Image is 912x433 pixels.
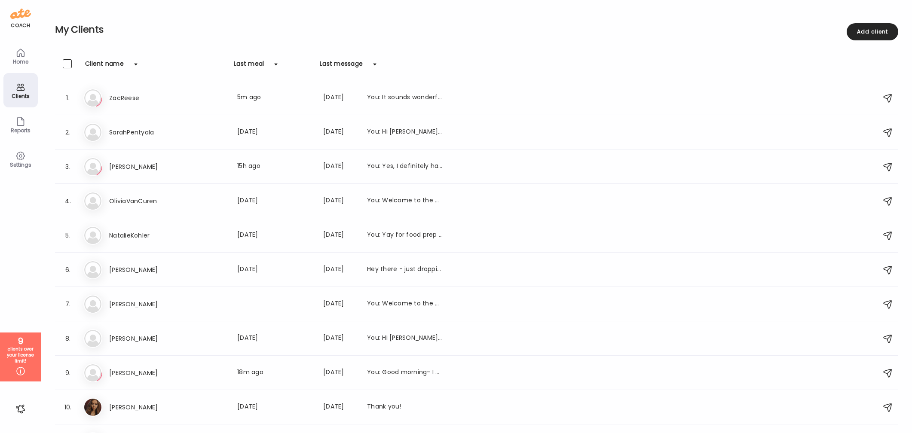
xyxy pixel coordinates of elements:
div: [DATE] [323,402,357,412]
div: You: It sounds wonderful Zac! How do you feel about your food choices looking back on the week? W... [367,93,443,103]
div: You: Hi [PERSON_NAME], how do you feel like you've been doing with the dietary adjustments over t... [367,127,443,137]
div: clients over your license limit! [3,346,38,364]
div: 10. [63,402,73,412]
h2: My Clients [55,23,898,36]
div: 2. [63,127,73,137]
div: 9 [3,336,38,346]
div: You: Welcome to the App, great job! I look forward to seeing your photos. When you get a chance p... [367,299,443,309]
div: [DATE] [237,196,313,206]
div: [DATE] [323,368,357,378]
div: 7. [63,299,73,309]
div: 5m ago [237,93,313,103]
div: Clients [5,93,36,99]
h3: [PERSON_NAME] [109,299,185,309]
h3: [PERSON_NAME] [109,368,185,378]
div: Hey there - just dropping a note to say that I’m feeling like I’m wavering in my discipline a bit... [367,265,443,275]
div: 1. [63,93,73,103]
div: [DATE] [323,230,357,241]
div: Last message [320,59,363,73]
div: 15h ago [237,162,313,172]
div: coach [11,22,30,29]
div: Reports [5,128,36,133]
h3: [PERSON_NAME] [109,162,185,172]
div: [DATE] [237,230,313,241]
div: [DATE] [323,127,357,137]
div: [DATE] [323,333,357,344]
div: Home [5,59,36,64]
div: Settings [5,162,36,168]
div: [DATE] [237,265,313,275]
div: 4. [63,196,73,206]
div: 6. [63,265,73,275]
div: Client name [85,59,124,73]
div: [DATE] [237,402,313,412]
div: Add client [847,23,898,40]
div: 9. [63,368,73,378]
div: [DATE] [323,196,357,206]
div: Thank you! [367,402,443,412]
h3: SarahPentyala [109,127,185,137]
h3: NatalieKohler [109,230,185,241]
div: You: Welcome to the App [PERSON_NAME]! I can see your photos :) [367,196,443,206]
h3: [PERSON_NAME] [109,333,185,344]
div: 5. [63,230,73,241]
h3: [PERSON_NAME] [109,265,185,275]
div: [DATE] [237,333,313,344]
div: You: Yay for food prep -- HAHA thank you for the warning :) [367,230,443,241]
h3: OliviaVanCuren [109,196,185,206]
div: Last meal [234,59,264,73]
div: [DATE] [237,127,313,137]
div: [DATE] [323,265,357,275]
div: 18m ago [237,368,313,378]
div: You: Hi [PERSON_NAME]- Checking in. Looking forward to seeing your food photos again! :) [367,333,443,344]
img: ate [10,7,31,21]
div: [DATE] [323,299,357,309]
div: [DATE] [323,162,357,172]
h3: [PERSON_NAME] [109,402,185,412]
div: You: Good morning- I have added this to my note as a reminder for this evening. Talk soon! :) [367,368,443,378]
div: [DATE] [323,93,357,103]
div: 8. [63,333,73,344]
div: 3. [63,162,73,172]
h3: ZacReese [109,93,185,103]
div: You: Yes, I definitely have had those days. YUM!! That's wonderful. Be proud that you did what yo... [367,162,443,172]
